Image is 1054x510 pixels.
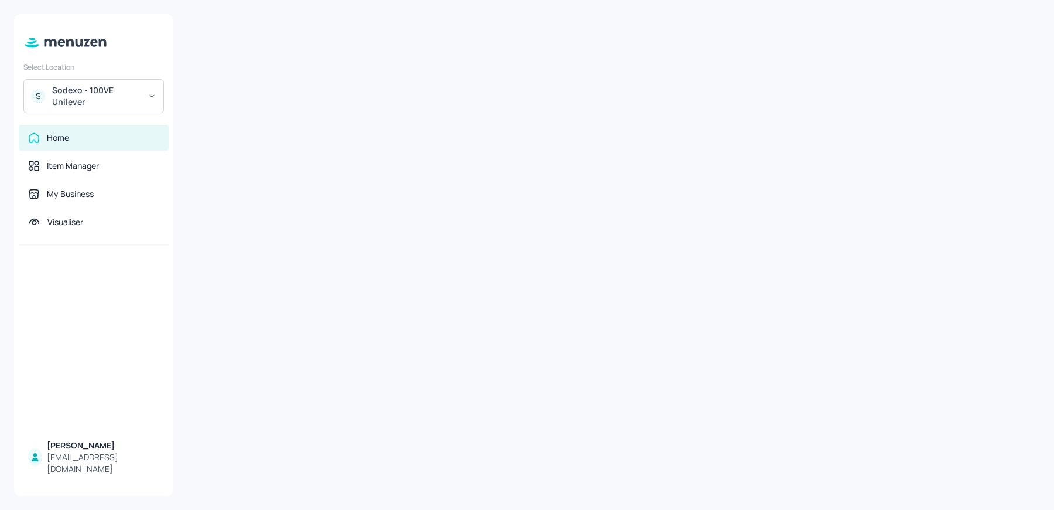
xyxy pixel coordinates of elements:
[47,160,99,172] div: Item Manager
[47,451,159,475] div: [EMAIL_ADDRESS][DOMAIN_NAME]
[47,216,83,228] div: Visualiser
[31,89,45,103] div: S
[23,62,164,72] div: Select Location
[52,84,141,108] div: Sodexo - 100VE Unilever
[47,440,159,451] div: [PERSON_NAME]
[47,132,69,144] div: Home
[47,188,94,200] div: My Business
